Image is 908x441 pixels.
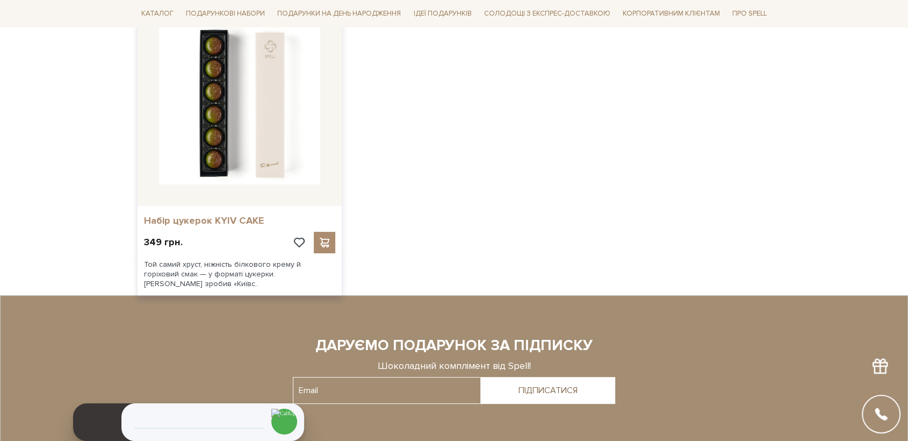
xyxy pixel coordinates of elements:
[144,236,183,248] p: 349 грн.
[273,5,405,22] span: Подарунки на День народження
[182,5,269,22] span: Подарункові набори
[137,5,178,22] span: Каталог
[480,4,615,23] a: Солодощі з експрес-доставкою
[618,4,724,23] a: Корпоративним клієнтам
[728,5,771,22] span: Про Spell
[409,5,475,22] span: Ідеї подарунків
[138,253,342,296] div: Той самий хруст, ніжність білкового крему й горіховий смак — у форматі цукерки. [PERSON_NAME] зро...
[144,215,335,227] a: Набір цукерок KYIV CAKE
